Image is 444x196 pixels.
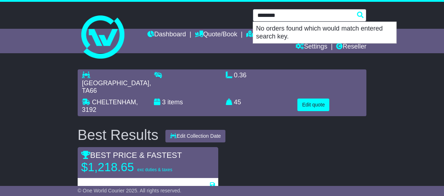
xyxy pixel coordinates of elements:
a: Tracking [246,29,278,41]
span: , 3192 [82,99,138,114]
a: Quote/Book [195,29,237,41]
span: CHELTENHAM [92,99,136,106]
span: , TA66 [82,79,151,95]
p: No orders found which would match entered search key. [253,22,396,43]
span: items [168,99,183,106]
span: BEST PRICE & FASTEST [81,151,182,160]
button: Edit Collection Date [165,130,225,142]
span: 45 [234,99,241,106]
p: $1,218.65 [81,160,172,174]
a: Reseller [336,41,366,53]
div: Best Results [74,127,162,143]
button: Edit quote [297,99,329,111]
span: exc duties & taxes [137,167,172,172]
span: [GEOGRAPHIC_DATA] [82,79,149,87]
a: Dashboard [147,29,186,41]
span: © One World Courier 2025. All rights reserved. [78,188,182,193]
span: 0.36 [234,72,247,79]
span: 3 [162,99,166,106]
a: Settings [296,41,327,53]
